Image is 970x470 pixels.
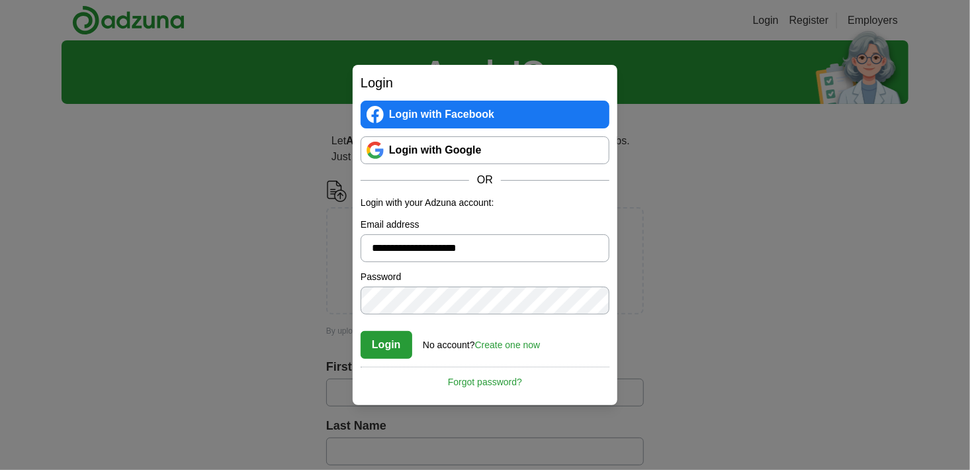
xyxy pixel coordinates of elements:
[361,101,609,128] a: Login with Facebook
[361,73,609,93] h2: Login
[475,340,541,350] a: Create one now
[361,136,609,164] a: Login with Google
[469,172,501,188] span: OR
[423,330,540,352] div: No account?
[361,218,609,232] label: Email address
[361,270,609,284] label: Password
[361,367,609,389] a: Forgot password?
[361,331,412,359] button: Login
[361,196,609,210] p: Login with your Adzuna account:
